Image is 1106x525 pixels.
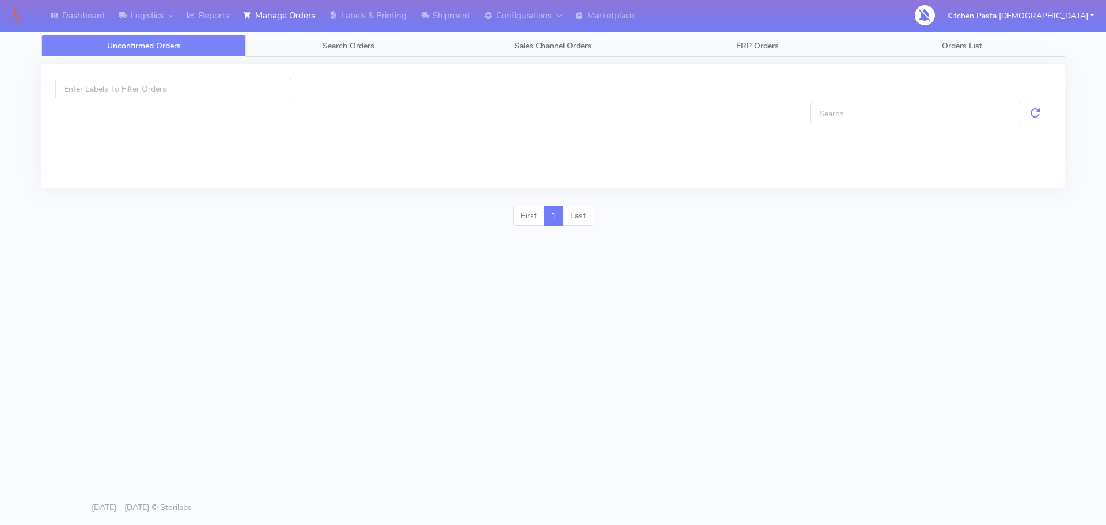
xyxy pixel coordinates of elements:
[736,40,779,51] span: ERP Orders
[323,40,374,51] span: Search Orders
[55,78,291,99] input: Enter Labels To Filter Orders
[942,40,982,51] span: Orders List
[514,40,592,51] span: Sales Channel Orders
[544,206,563,226] a: 1
[810,103,1021,124] input: Search
[107,40,181,51] span: Unconfirmed Orders
[938,4,1103,28] button: Kitchen Pasta [DEMOGRAPHIC_DATA]
[41,35,1065,57] ul: Tabs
